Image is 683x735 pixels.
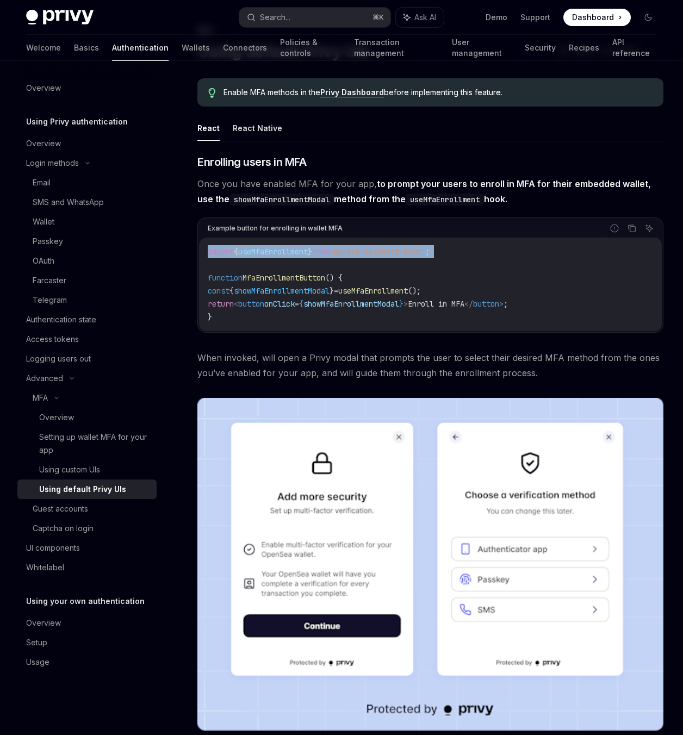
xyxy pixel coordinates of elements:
[372,13,384,22] span: ⌘ K
[17,329,157,349] a: Access tokens
[197,154,306,170] span: Enrolling users in MFA
[26,35,61,61] a: Welcome
[26,352,91,365] div: Logging users out
[197,178,651,204] strong: to prompt your users to enroll in MFA for their embedded wallet, use the method from the hook.
[499,299,504,309] span: >
[233,115,282,141] button: React Native
[17,78,157,98] a: Overview
[308,247,312,257] span: }
[17,290,157,310] a: Telegram
[607,221,622,235] button: Report incorrect code
[33,176,51,189] div: Email
[208,273,243,283] span: function
[238,247,308,257] span: useMfaEnrollment
[26,656,49,669] div: Usage
[39,483,126,496] div: Using default Privy UIs
[414,12,436,23] span: Ask AI
[17,427,157,460] a: Setting up wallet MFA for your app
[320,88,384,97] a: Privy Dashboard
[74,35,99,61] a: Basics
[26,137,61,150] div: Overview
[239,8,390,27] button: Search...⌘K
[525,35,556,61] a: Security
[229,286,234,296] span: {
[197,115,220,141] button: React
[572,12,614,23] span: Dashboard
[17,479,157,499] a: Using default Privy UIs
[17,232,157,251] a: Passkey
[26,616,61,630] div: Overview
[295,299,299,309] span: =
[33,522,94,535] div: Captcha on login
[303,299,399,309] span: showMfaEnrollmentModal
[642,221,656,235] button: Ask AI
[354,35,438,61] a: Transaction management
[625,221,639,235] button: Copy the contents from the code block
[17,558,157,577] a: Whitelabel
[312,247,330,257] span: from
[33,294,67,307] div: Telegram
[399,299,403,309] span: }
[17,310,157,329] a: Authentication state
[408,299,464,309] span: Enroll in MFA
[39,463,100,476] div: Using custom UIs
[223,35,267,61] a: Connectors
[612,35,657,61] a: API reference
[17,349,157,369] a: Logging users out
[26,372,63,385] div: Advanced
[197,398,663,731] img: images/MFA.png
[17,192,157,212] a: SMS and WhatsApp
[338,286,408,296] span: useMfaEnrollment
[208,299,234,309] span: return
[452,35,512,61] a: User management
[280,35,341,61] a: Policies & controls
[17,408,157,427] a: Overview
[208,247,234,257] span: import
[33,196,104,209] div: SMS and WhatsApp
[403,299,408,309] span: >
[197,350,663,381] span: When invoked, will open a Privy modal that prompts the user to select their desired MFA method fr...
[17,271,157,290] a: Farcaster
[26,561,64,574] div: Whitelabel
[504,299,508,309] span: ;
[39,431,150,457] div: Setting up wallet MFA for your app
[17,134,157,153] a: Overview
[260,11,290,24] div: Search...
[243,273,325,283] span: MfaEnrollmentButton
[17,499,157,519] a: Guest accounts
[563,9,631,26] a: Dashboard
[26,313,96,326] div: Authentication state
[33,215,54,228] div: Wallet
[486,12,507,23] a: Demo
[234,299,238,309] span: <
[208,312,212,322] span: }
[330,247,425,257] span: '@privy-io/react-auth'
[473,299,499,309] span: button
[234,286,330,296] span: showMfaEnrollmentModal
[17,173,157,192] a: Email
[26,82,61,95] div: Overview
[33,235,63,248] div: Passkey
[26,333,79,346] div: Access tokens
[26,10,94,25] img: dark logo
[39,411,74,424] div: Overview
[208,88,216,98] svg: Tip
[299,299,303,309] span: {
[334,286,338,296] span: =
[425,247,430,257] span: ;
[26,157,79,170] div: Login methods
[229,194,334,205] code: showMfaEnrollmentModal
[408,286,421,296] span: ();
[17,251,157,271] a: OAuth
[26,595,145,608] h5: Using your own authentication
[26,636,47,649] div: Setup
[325,273,343,283] span: () {
[264,299,295,309] span: onClick
[639,9,657,26] button: Toggle dark mode
[17,212,157,232] a: Wallet
[33,502,88,515] div: Guest accounts
[26,541,80,555] div: UI components
[396,8,444,27] button: Ask AI
[520,12,550,23] a: Support
[330,286,334,296] span: }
